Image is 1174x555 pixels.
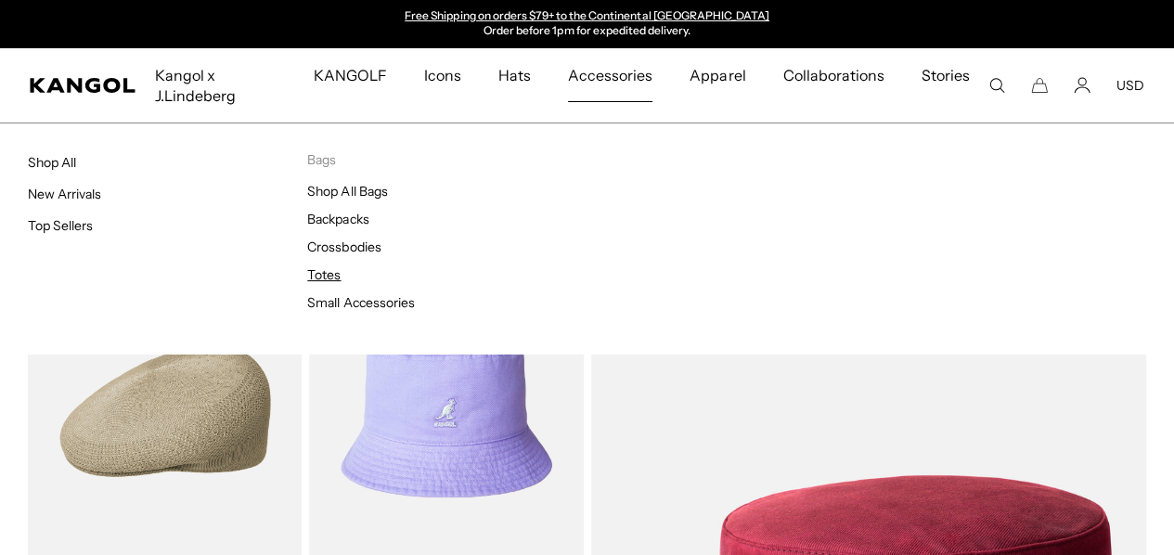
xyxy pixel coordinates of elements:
[313,48,386,102] span: KANGOLF
[294,48,405,102] a: KANGOLF
[307,266,341,283] a: Totes
[28,154,76,171] a: Shop All
[549,48,671,102] a: Accessories
[307,151,587,168] p: Bags
[307,183,387,200] a: Shop All Bags
[28,217,93,234] a: Top Sellers
[922,48,970,123] span: Stories
[903,48,988,123] a: Stories
[30,78,136,93] a: Kangol
[136,48,294,123] a: Kangol x J.Lindeberg
[498,48,531,102] span: Hats
[396,9,779,39] slideshow-component: Announcement bar
[307,239,381,255] a: Crossbodies
[671,48,764,102] a: Apparel
[988,77,1005,94] summary: Search here
[568,48,652,102] span: Accessories
[28,186,101,202] a: New Arrivals
[764,48,902,102] a: Collaborations
[1116,77,1144,94] button: USD
[690,48,745,102] span: Apparel
[307,211,368,227] a: Backpacks
[396,9,779,39] div: 2 of 2
[307,294,414,311] a: Small Accessories
[405,8,769,22] a: Free Shipping on orders $79+ to the Continental [GEOGRAPHIC_DATA]
[406,48,480,102] a: Icons
[424,48,461,102] span: Icons
[782,48,884,102] span: Collaborations
[405,24,769,39] p: Order before 1pm for expedited delivery.
[1031,77,1048,94] button: Cart
[155,48,276,123] span: Kangol x J.Lindeberg
[480,48,549,102] a: Hats
[1074,77,1090,94] a: Account
[396,9,779,39] div: Announcement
